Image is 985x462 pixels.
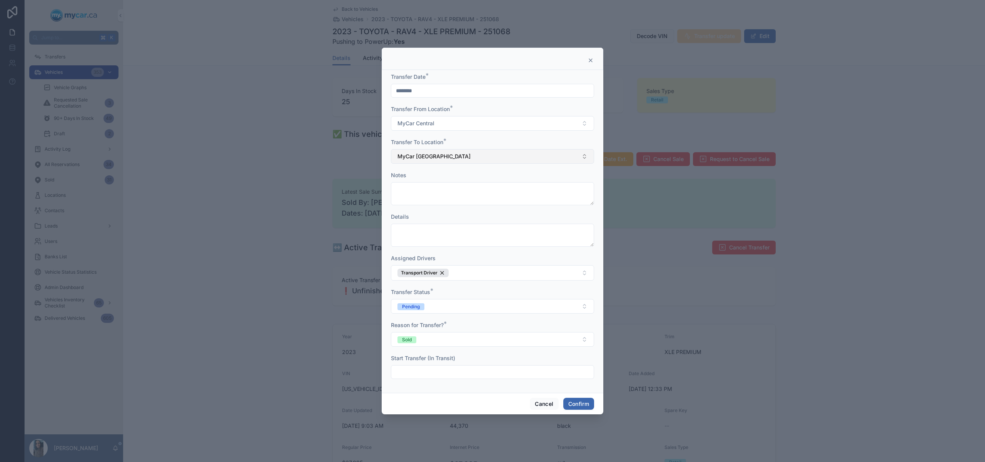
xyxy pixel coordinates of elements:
span: Start Transfer (In Transit) [391,355,455,361]
span: Transfer Date [391,73,426,80]
button: Cancel [530,398,558,410]
button: Confirm [563,398,594,410]
div: Sold [402,336,412,343]
span: Transport Driver [401,270,437,276]
button: Select Button [391,299,594,314]
span: Transfer To Location [391,139,443,145]
span: Transfer Status [391,289,430,295]
span: Notes [391,172,406,178]
button: Select Button [391,149,594,164]
button: Select Button [391,116,594,131]
button: Select Button [391,265,594,281]
span: Details [391,213,409,220]
span: Reason for Transfer? [391,322,444,328]
span: Assigned Drivers [391,255,436,261]
div: Pending [402,303,420,310]
span: MyCar [GEOGRAPHIC_DATA] [397,153,471,160]
span: Transfer From Location [391,106,450,112]
span: MyCar Central [397,120,434,127]
button: Unselect 88 [397,269,449,277]
button: Select Button [391,332,594,347]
